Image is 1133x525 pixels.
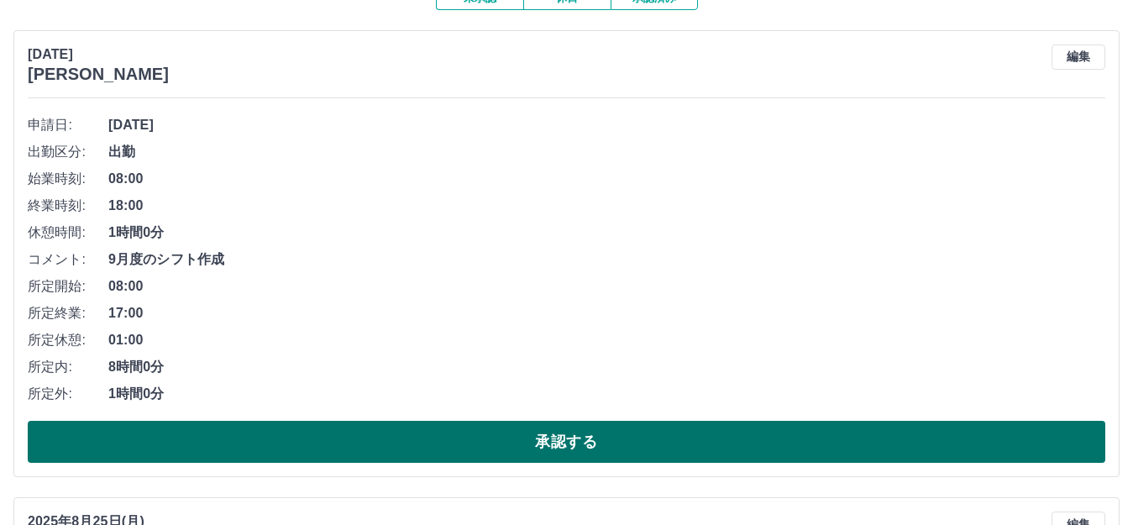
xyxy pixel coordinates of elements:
[108,303,1105,323] span: 17:00
[28,249,108,270] span: コメント:
[108,115,1105,135] span: [DATE]
[108,330,1105,350] span: 01:00
[108,357,1105,377] span: 8時間0分
[28,421,1105,463] button: 承認する
[108,223,1105,243] span: 1時間0分
[28,303,108,323] span: 所定終業:
[108,249,1105,270] span: 9月度のシフト作成
[28,115,108,135] span: 申請日:
[108,142,1105,162] span: 出勤
[108,276,1105,297] span: 08:00
[28,330,108,350] span: 所定休憩:
[28,223,108,243] span: 休憩時間:
[1052,45,1105,70] button: 編集
[28,142,108,162] span: 出勤区分:
[28,384,108,404] span: 所定外:
[28,357,108,377] span: 所定内:
[28,276,108,297] span: 所定開始:
[28,169,108,189] span: 始業時刻:
[28,65,169,84] h3: [PERSON_NAME]
[108,169,1105,189] span: 08:00
[108,384,1105,404] span: 1時間0分
[28,196,108,216] span: 終業時刻:
[108,196,1105,216] span: 18:00
[28,45,169,65] p: [DATE]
